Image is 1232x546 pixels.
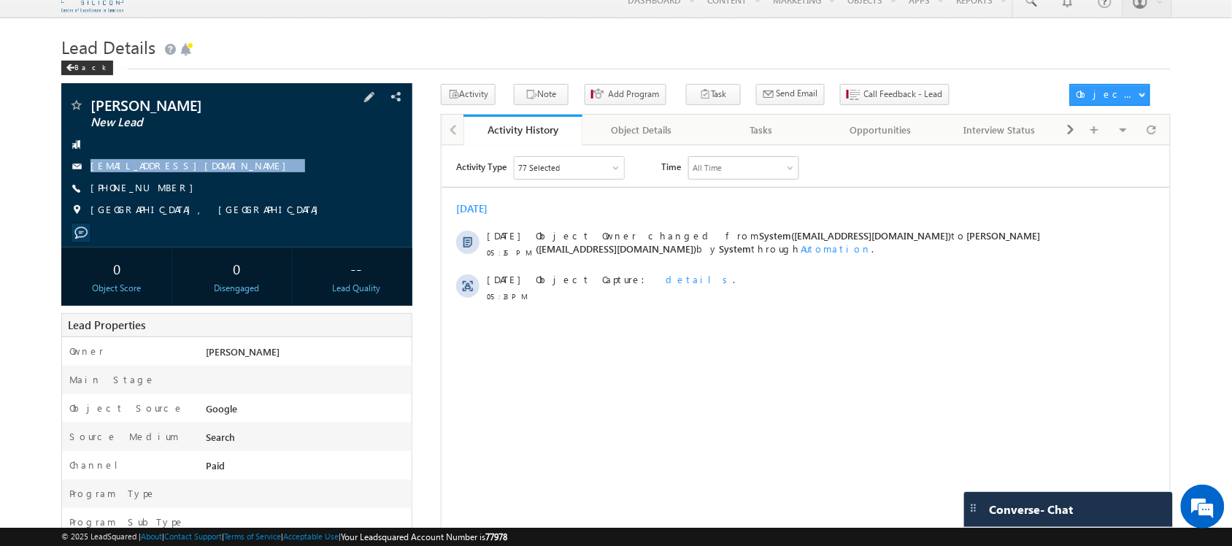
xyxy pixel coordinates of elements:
div: 0 [185,255,288,282]
a: Contact Support [164,531,222,541]
span: Lead Properties [68,318,145,332]
label: Main Stage [69,373,155,386]
a: Activity History [463,115,583,145]
span: [PERSON_NAME]([EMAIL_ADDRESS][DOMAIN_NAME]) [94,84,599,109]
div: Disengaged [185,282,288,295]
span: New Lead [91,115,309,130]
span: [PHONE_NUMBER] [91,181,201,196]
img: d_60004797649_company_0_60004797649 [25,77,61,96]
label: Object Source [69,401,184,415]
em: Start Chat [199,430,265,450]
div: Activity History [474,123,572,136]
span: [PERSON_NAME] [206,345,280,358]
div: Lead Quality [305,282,408,295]
div: . [94,128,630,141]
span: Send Email [777,87,818,100]
div: [DATE] [15,57,62,70]
div: Minimize live chat window [239,7,274,42]
button: Task [686,84,741,105]
button: Object Actions [1070,84,1150,106]
span: © 2025 LeadSquared | | | | | [61,530,507,544]
div: 0 [65,255,168,282]
a: Interview Status [941,115,1060,145]
span: System [277,97,309,109]
label: Program Type [69,487,156,500]
label: Channel [69,458,129,472]
label: Owner [69,345,104,358]
span: Your Leadsquared Account Number is [341,531,507,542]
div: Back [61,61,113,75]
span: 77978 [485,531,507,542]
span: Activity Type [15,11,65,33]
a: [EMAIL_ADDRESS][DOMAIN_NAME] [91,159,293,172]
a: Terms of Service [224,531,281,541]
div: Sales Activity,Program,Email Bounced,Email Link Clicked,Email Marked Spam & 72 more.. [73,12,182,34]
span: Time [220,11,239,33]
span: Object Owner changed from to by through . [94,84,599,109]
a: Back [61,60,120,72]
span: 05:15 PM [45,101,89,114]
a: Tasks [702,115,822,145]
div: Chat with us now [76,77,245,96]
img: carter-drag [968,502,979,514]
button: Activity [441,84,496,105]
span: System([EMAIL_ADDRESS][DOMAIN_NAME]) [317,84,510,96]
div: Google [202,401,412,422]
span: [DATE] [45,84,78,97]
button: Note [514,84,569,105]
span: Add Program [609,88,660,101]
a: Acceptable Use [283,531,339,541]
span: [DATE] [45,128,78,141]
a: About [141,531,162,541]
span: details [224,128,291,140]
div: Tasks [714,121,809,139]
span: Call Feedback - Lead [864,88,943,101]
span: [PERSON_NAME] [91,98,309,112]
div: Paid [202,458,412,479]
div: Search [202,430,412,450]
div: All Time [251,16,280,29]
textarea: Type your message and hit 'Enter' [19,135,266,418]
div: Object Actions [1077,88,1139,101]
span: Converse - Chat [990,503,1074,516]
a: Opportunities [821,115,941,145]
button: Add Program [585,84,666,105]
span: 05:13 PM [45,145,89,158]
button: Call Feedback - Lead [840,84,950,105]
label: Program SubType [69,515,185,528]
span: Object Capture: [94,128,212,140]
span: [GEOGRAPHIC_DATA], [GEOGRAPHIC_DATA] [91,203,326,218]
a: Object Details [582,115,702,145]
div: 77 Selected [77,16,118,29]
div: Opportunities [833,121,928,139]
button: Send Email [756,84,825,105]
label: Source Medium [69,430,179,443]
div: Interview Status [952,121,1047,139]
div: -- [305,255,408,282]
span: Automation [359,97,431,109]
span: Lead Details [61,35,155,58]
div: Object Score [65,282,168,295]
div: Object Details [594,121,689,139]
